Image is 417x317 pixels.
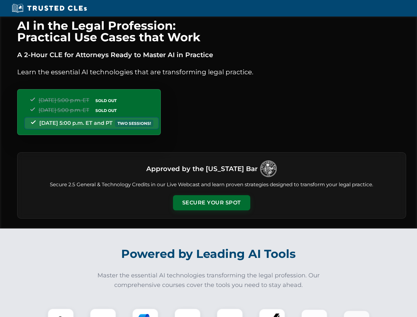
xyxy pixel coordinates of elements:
h2: Powered by Leading AI Tools [26,242,392,265]
p: A 2-Hour CLE for Attorneys Ready to Master AI in Practice [17,50,406,60]
p: Secure 2.5 General & Technology Credits in our Live Webcast and learn proven strategies designed ... [25,181,398,189]
span: SOLD OUT [93,97,119,104]
h3: Approved by the [US_STATE] Bar [146,163,258,175]
p: Master the essential AI technologies transforming the legal profession. Our comprehensive courses... [93,271,324,290]
p: Learn the essential AI technologies that are transforming legal practice. [17,67,406,77]
img: Logo [260,160,277,177]
span: [DATE] 5:00 p.m. ET [39,107,89,113]
h1: AI in the Legal Profession: Practical Use Cases that Work [17,20,406,43]
button: Secure Your Spot [173,195,250,210]
img: Trusted CLEs [10,3,89,13]
span: [DATE] 5:00 p.m. ET [39,97,89,103]
span: SOLD OUT [93,107,119,114]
